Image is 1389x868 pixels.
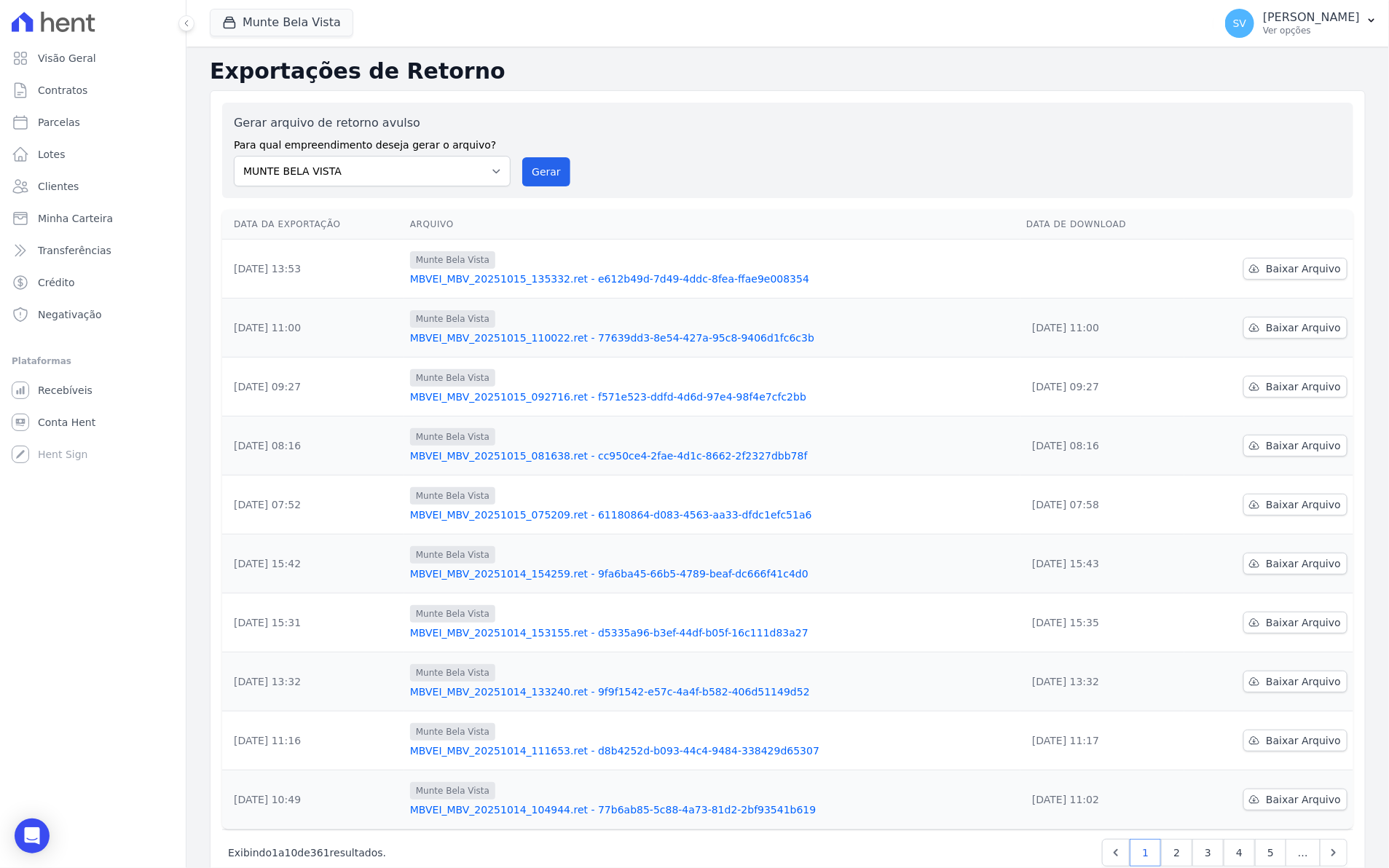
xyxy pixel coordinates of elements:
a: Contratos [6,76,180,105]
span: Munte Bela Vista [410,369,495,387]
span: Baixar Arquivo [1266,379,1341,394]
a: Baixar Arquivo [1243,376,1347,398]
button: SV [PERSON_NAME] Ver opções [1213,3,1389,44]
a: 1 [1130,839,1161,867]
span: Parcelas [38,115,80,130]
span: Baixar Arquivo [1266,615,1341,630]
a: MBVEI_MBV_20251015_081638.ret - cc950ce4-2fae-4d1c-8662-2f2327dbb78f [410,449,1015,463]
a: Crédito [6,268,180,297]
a: MBVEI_MBV_20251014_111653.ret - d8b4252d-b093-44c4-9484-338429d65307 [410,743,1015,758]
span: Munte Bela Vista [410,251,495,269]
td: [DATE] 11:00 [222,299,404,358]
td: [DATE] 10:49 [222,770,404,829]
a: Baixar Arquivo [1243,435,1347,457]
span: Contratos [38,83,87,98]
span: Munte Bela Vista [410,487,495,505]
td: [DATE] 13:32 [1020,652,1184,711]
a: Baixar Arquivo [1243,789,1347,810]
a: 5 [1255,839,1286,867]
td: [DATE] 08:16 [222,417,404,476]
span: Munte Bela Vista [410,664,495,682]
th: Data de Download [1020,210,1184,240]
a: Conta Hent [6,408,180,437]
span: Munte Bela Vista [410,428,495,446]
span: Clientes [38,179,79,194]
a: MBVEI_MBV_20251015_075209.ret - 61180864-d083-4563-aa33-dfdc1efc51a6 [410,508,1015,522]
a: MBVEI_MBV_20251014_154259.ret - 9fa6ba45-66b5-4789-beaf-dc666f41c4d0 [410,567,1015,581]
span: Munte Bela Vista [410,723,495,741]
p: [PERSON_NAME] [1263,10,1360,25]
a: 2 [1161,839,1192,867]
span: 361 [310,847,330,859]
span: Conta Hent [38,415,95,430]
span: Lotes [38,147,66,162]
span: … [1286,839,1321,867]
td: [DATE] 07:52 [222,476,404,534]
span: Baixar Arquivo [1266,438,1341,453]
a: Lotes [6,140,180,169]
a: Baixar Arquivo [1243,494,1347,516]
span: 10 [285,847,298,859]
span: Transferências [38,243,111,258]
a: MBVEI_MBV_20251015_135332.ret - e612b49d-7d49-4ddc-8fea-ffae9e008354 [410,272,1015,286]
a: Baixar Arquivo [1243,317,1347,339]
a: Transferências [6,236,180,265]
span: Baixar Arquivo [1266,792,1341,807]
a: Minha Carteira [6,204,180,233]
span: Crédito [38,275,75,290]
span: Munte Bela Vista [410,310,495,328]
span: Baixar Arquivo [1266,674,1341,689]
h2: Exportações de Retorno [210,58,1366,84]
button: Munte Bela Vista [210,9,353,36]
div: Open Intercom Messenger [15,818,50,853]
button: Gerar [522,157,570,186]
a: Parcelas [6,108,180,137]
a: Previous [1102,839,1130,867]
a: Baixar Arquivo [1243,258,1347,280]
td: [DATE] 13:32 [222,652,404,711]
span: Visão Geral [38,51,96,66]
td: [DATE] 15:43 [1020,534,1184,593]
a: Baixar Arquivo [1243,612,1347,634]
a: Clientes [6,172,180,201]
label: Gerar arquivo de retorno avulso [234,114,511,132]
span: Munte Bela Vista [410,782,495,800]
a: 4 [1224,839,1255,867]
a: Baixar Arquivo [1243,730,1347,751]
span: Baixar Arquivo [1266,556,1341,571]
td: [DATE] 08:16 [1020,417,1184,476]
th: Data da Exportação [222,210,404,240]
a: MBVEI_MBV_20251014_153155.ret - d5335a96-b3ef-44df-b05f-16c111d83a27 [410,626,1015,640]
th: Arquivo [404,210,1020,240]
a: Next [1320,839,1347,867]
td: [DATE] 13:53 [222,240,404,299]
div: Plataformas [12,352,174,370]
td: [DATE] 15:42 [222,534,404,593]
td: [DATE] 07:58 [1020,476,1184,534]
a: Baixar Arquivo [1243,671,1347,693]
span: Baixar Arquivo [1266,261,1341,276]
a: MBVEI_MBV_20251014_104944.ret - 77b6ab85-5c88-4a73-81d2-2bf93541b619 [410,802,1015,817]
span: Munte Bela Vista [410,605,495,623]
td: [DATE] 11:02 [1020,770,1184,829]
p: Ver opções [1263,25,1360,36]
a: Negativação [6,300,180,329]
span: Munte Bela Vista [410,546,495,564]
a: Baixar Arquivo [1243,553,1347,575]
td: [DATE] 15:31 [222,593,404,652]
a: MBVEI_MBV_20251015_110022.ret - 77639dd3-8e54-427a-95c8-9406d1fc6c3b [410,331,1015,345]
span: Negativação [38,307,102,322]
label: Para qual empreendimento deseja gerar o arquivo? [234,132,511,153]
span: SV [1233,18,1246,28]
span: Minha Carteira [38,211,113,226]
td: [DATE] 11:17 [1020,711,1184,770]
p: Exibindo a de resultados. [228,845,386,860]
a: MBVEI_MBV_20251015_092716.ret - f571e523-ddfd-4d6d-97e4-98f4e7cfc2bb [410,390,1015,404]
a: Visão Geral [6,44,180,73]
td: [DATE] 09:27 [1020,358,1184,417]
span: Recebíveis [38,383,93,398]
a: 3 [1192,839,1224,867]
a: MBVEI_MBV_20251014_133240.ret - 9f9f1542-e57c-4a4f-b582-406d51149d52 [410,684,1015,699]
a: Recebíveis [6,376,180,405]
td: [DATE] 15:35 [1020,593,1184,652]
